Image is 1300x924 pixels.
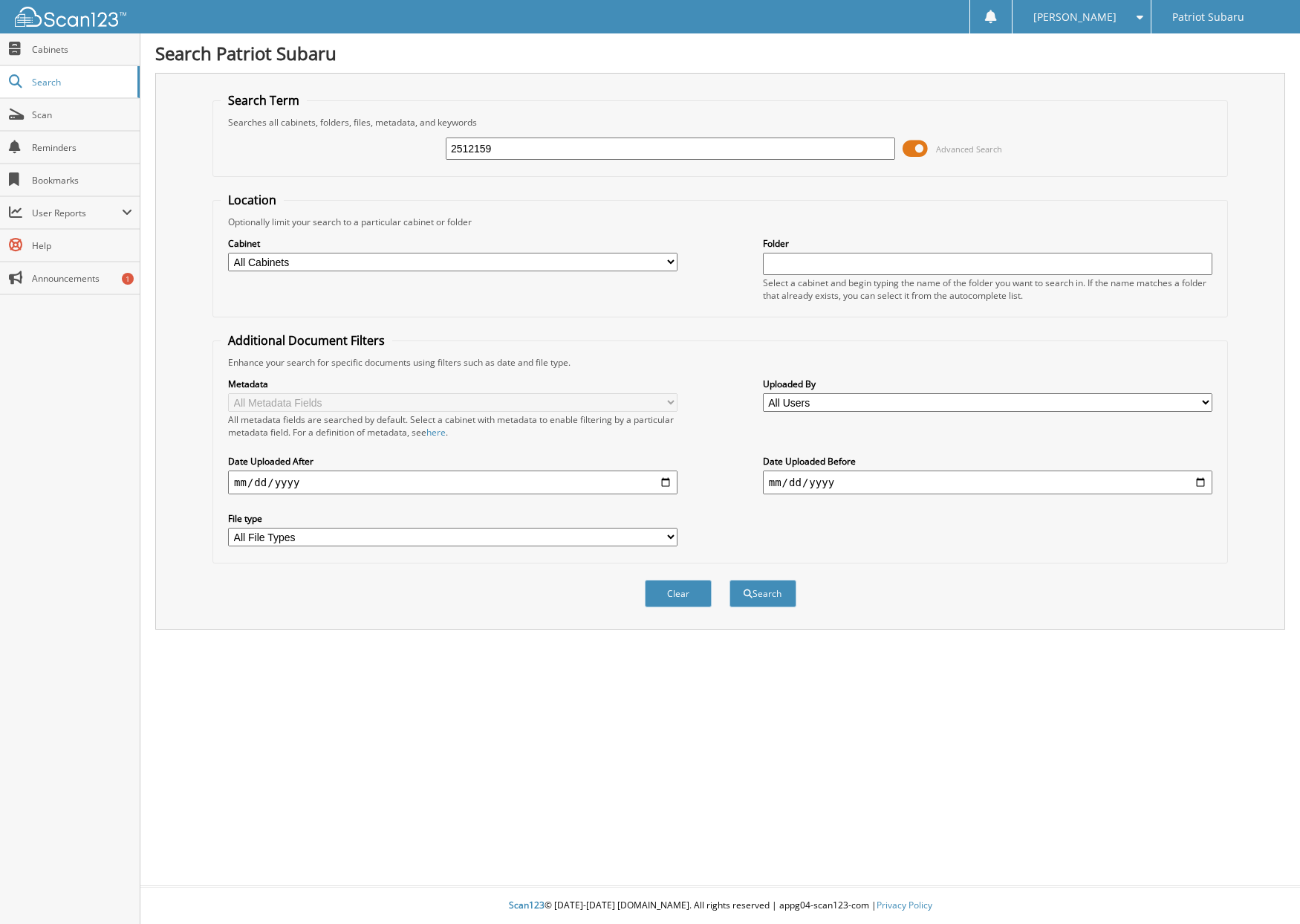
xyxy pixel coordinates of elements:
span: Help [32,239,132,252]
label: Date Uploaded After [228,455,677,468]
span: User Reports [32,207,122,219]
div: Searches all cabinets, folders, files, metadata, and keywords [221,116,1220,129]
div: Optionally limit your search to a particular cabinet or folder [221,216,1220,228]
div: Enhance your search for specific documents using filters such as date and file type. [221,356,1220,369]
button: Clear [645,580,712,607]
label: Uploaded By [763,378,1212,390]
span: Patriot Subaru [1172,13,1244,22]
a: Privacy Policy [877,899,932,911]
input: start [228,471,677,494]
span: Advanced Search [936,143,1002,155]
legend: Additional Document Filters [221,332,392,349]
div: Select a cabinet and begin typing the name of the folder you want to search in. If the name match... [763,277,1212,302]
span: Scan [32,109,132,121]
legend: Search Term [221,92,307,109]
input: end [763,471,1212,494]
img: scan123-logo-white.svg [15,7,126,27]
label: File type [228,512,677,525]
h1: Search Patriot Subaru [155,41,1285,65]
span: [PERSON_NAME] [1033,13,1117,22]
span: Cabinets [32,43,132,56]
a: here [426,426,446,439]
label: Folder [763,237,1212,250]
div: © [DATE]-[DATE] [DOMAIN_NAME]. All rights reserved | appg04-scan123-com | [140,888,1300,924]
span: Scan123 [509,899,545,911]
label: Cabinet [228,237,677,250]
button: Search [729,580,796,607]
span: Announcements [32,272,132,285]
span: Search [32,76,130,88]
span: Reminders [32,141,132,154]
div: 1 [122,273,134,285]
label: Metadata [228,378,677,390]
legend: Location [221,192,284,208]
label: Date Uploaded Before [763,455,1212,468]
span: Bookmarks [32,174,132,187]
div: All metadata fields are searched by default. Select a cabinet with metadata to enable filtering b... [228,413,677,439]
iframe: Chat Widget [1226,853,1300,924]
